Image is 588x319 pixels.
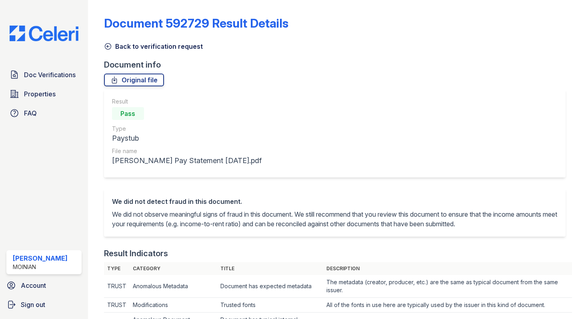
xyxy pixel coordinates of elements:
[130,275,217,298] td: Anomalous Metadata
[21,300,45,309] span: Sign out
[112,197,558,206] div: We did not detect fraud in this document.
[130,262,217,275] th: Category
[104,275,130,298] td: TRUST
[323,275,572,298] td: The metadata (creator, producer, etc.) are the same as typical document from the same issuer.
[104,42,203,51] a: Back to verification request
[323,298,572,313] td: All of the fonts in use here are typically used by the issuer in this kind of document.
[13,263,68,271] div: Moinian
[217,275,323,298] td: Document has expected metadata
[104,74,164,86] a: Original file
[21,281,46,290] span: Account
[217,262,323,275] th: Title
[3,297,85,313] a: Sign out
[104,248,168,259] div: Result Indicators
[3,277,85,293] a: Account
[24,89,56,99] span: Properties
[112,147,262,155] div: File name
[112,155,262,166] div: [PERSON_NAME] Pay Statement [DATE].pdf
[217,298,323,313] td: Trusted fonts
[104,262,130,275] th: Type
[24,70,76,80] span: Doc Verifications
[24,108,37,118] span: FAQ
[112,98,262,106] div: Result
[112,133,262,144] div: Paystub
[112,209,558,229] p: We did not observe meaningful signs of fraud in this document. We still recommend that you review...
[104,59,572,70] div: Document info
[13,253,68,263] div: [PERSON_NAME]
[6,67,82,83] a: Doc Verifications
[112,125,262,133] div: Type
[323,262,572,275] th: Description
[112,107,144,120] div: Pass
[6,105,82,121] a: FAQ
[6,86,82,102] a: Properties
[104,298,130,313] td: TRUST
[130,298,217,313] td: Modifications
[3,26,85,41] img: CE_Logo_Blue-a8612792a0a2168367f1c8372b55b34899dd931a85d93a1a3d3e32e68fde9ad4.png
[104,16,288,30] a: Document 592729 Result Details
